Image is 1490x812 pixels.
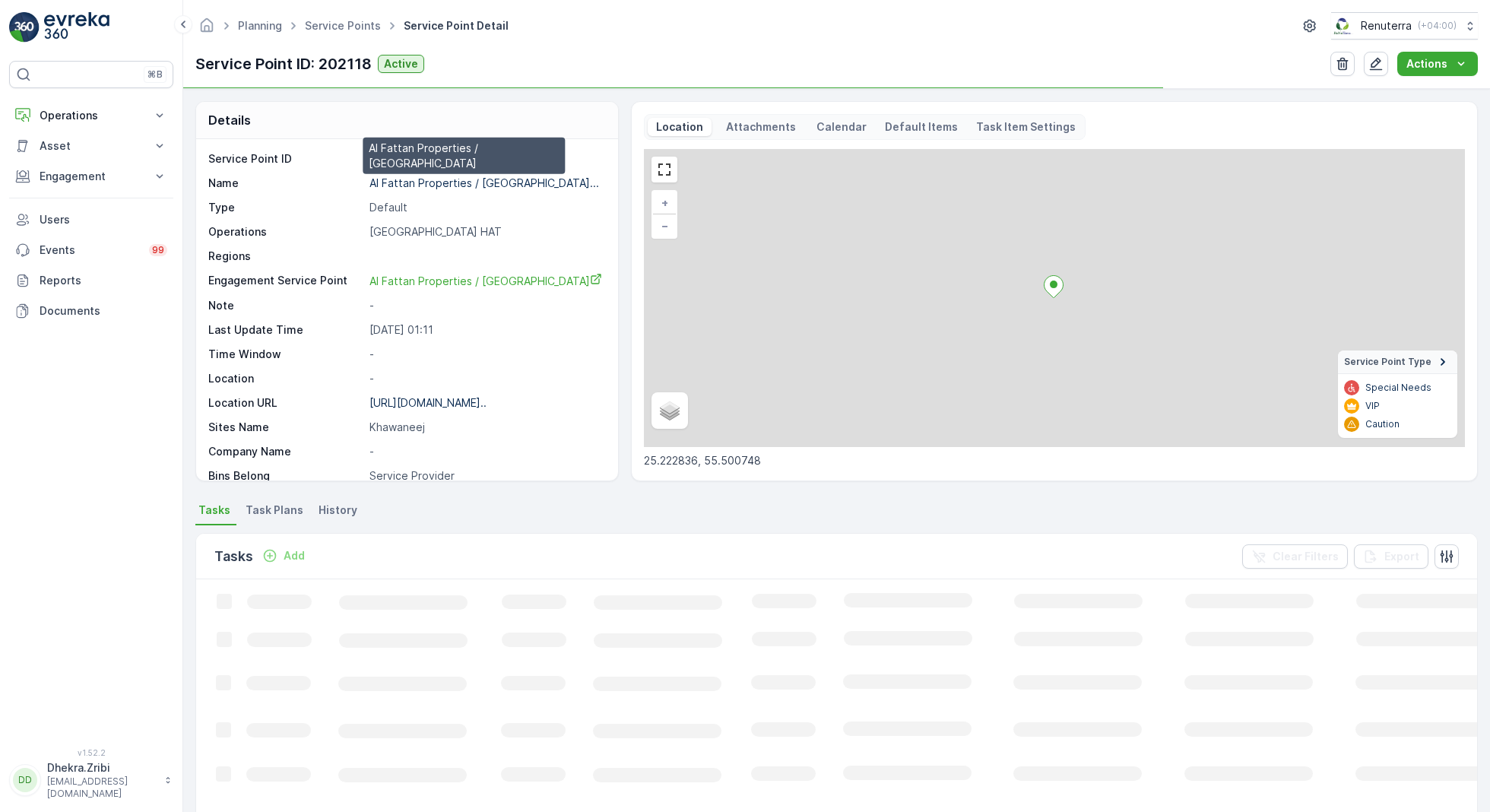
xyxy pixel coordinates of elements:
[208,224,363,239] p: Operations
[9,161,173,192] button: Engagement
[9,205,173,235] a: Users
[653,192,676,214] a: Zoom In
[9,235,173,265] a: Events99
[208,273,363,289] p: Engagement Service Point
[1331,12,1478,40] button: Renuterra(+04:00)
[319,503,357,518] span: History
[1273,549,1339,564] p: Clear Filters
[976,119,1076,135] p: Task Item Settings
[44,12,109,43] img: logo_light-DOdMpM7g.png
[40,303,167,319] p: Documents
[284,548,305,563] p: Add
[152,244,164,256] p: 99
[1397,52,1478,76] button: Actions
[40,169,143,184] p: Engagement
[246,503,303,518] span: Task Plans
[1344,356,1431,368] span: Service Point Type
[256,547,311,565] button: Add
[1361,18,1412,33] p: Renuterra
[384,56,418,71] p: Active
[661,196,668,209] span: +
[9,12,40,43] img: logo
[208,395,363,411] p: Location URL
[369,176,599,189] p: Al Fattan Properties / [GEOGRAPHIC_DATA]...
[1338,350,1457,374] summary: Service Point Type
[40,138,143,154] p: Asset
[47,776,157,800] p: [EMAIL_ADDRESS][DOMAIN_NAME]
[653,394,686,427] a: Layers
[654,119,705,135] p: Location
[369,322,602,338] p: [DATE] 01:11
[653,214,676,237] a: Zoom Out
[208,176,363,191] p: Name
[1365,418,1400,430] p: Caution
[147,68,163,81] p: ⌘B
[1384,549,1419,564] p: Export
[40,243,140,258] p: Events
[40,273,167,288] p: Reports
[1242,544,1348,569] button: Clear Filters
[9,748,173,757] span: v 1.52.2
[369,200,602,215] p: Default
[9,760,173,800] button: DDDhekra.Zribi[EMAIL_ADDRESS][DOMAIN_NAME]
[208,249,363,264] p: Regions
[401,18,512,33] span: Service Point Detail
[885,119,958,135] p: Default Items
[9,100,173,131] button: Operations
[40,212,167,227] p: Users
[369,468,602,484] p: Service Provider
[816,119,867,135] p: Calendar
[208,200,363,215] p: Type
[369,298,602,313] p: -
[661,219,669,232] span: −
[208,151,363,167] p: Service Point ID
[369,371,602,386] p: -
[1365,382,1431,394] p: Special Needs
[208,468,363,484] p: Bins Belong
[208,347,363,362] p: Time Window
[369,224,602,239] p: [GEOGRAPHIC_DATA] HAT
[47,760,157,776] p: Dhekra.Zribi
[653,158,676,181] a: View Fullscreen
[1418,20,1457,32] p: ( +04:00 )
[195,52,372,75] p: Service Point ID: 202118
[9,131,173,161] button: Asset
[369,444,602,459] p: -
[1354,544,1428,569] button: Export
[208,111,251,129] p: Details
[724,119,798,135] p: Attachments
[208,371,363,386] p: Location
[198,23,215,36] a: Homepage
[238,19,282,32] a: Planning
[1365,400,1380,412] p: VIP
[208,444,363,459] p: Company Name
[369,141,559,171] p: Al Fattan Properties / [GEOGRAPHIC_DATA]
[644,453,1465,468] p: 25.222836, 55.500748
[9,296,173,326] a: Documents
[13,768,37,792] div: DD
[208,298,363,313] p: Note
[1331,17,1355,34] img: Screenshot_2024-07-26_at_13.33.01.png
[198,503,230,518] span: Tasks
[369,420,602,435] p: Khawaneej
[369,396,487,409] p: [URL][DOMAIN_NAME]..
[214,546,253,567] p: Tasks
[369,274,602,287] span: Al Fattan Properties / [GEOGRAPHIC_DATA]
[369,347,602,362] p: -
[1406,56,1447,71] p: Actions
[305,19,381,32] a: Service Points
[208,322,363,338] p: Last Update Time
[369,273,602,289] a: Al Fattan Properties / Khawaneej
[378,55,424,73] button: Active
[208,420,363,435] p: Sites Name
[40,108,143,123] p: Operations
[9,265,173,296] a: Reports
